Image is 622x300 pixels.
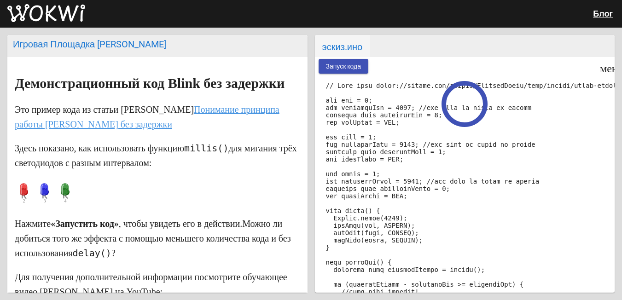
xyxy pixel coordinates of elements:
code: delay() [73,248,111,259]
ya-tr-span: Можно ли добиться того же эффекта с помощью меньшего количества кода и без использования [15,219,291,258]
ya-tr-span: для мигания трёх светодиодов с разным интервалом: [15,143,297,168]
img: Вокви [7,4,85,23]
ya-tr-span: Нажмите [15,219,51,229]
ya-tr-span: Это пример кода из статьи [PERSON_NAME] [15,104,194,115]
ya-tr-span: «Запустить код» [51,219,119,229]
ya-tr-span: Для получения дополнительной информации посмотрите обучающее видео [PERSON_NAME] на YouTube: [15,272,287,297]
button: Запуск кода [319,59,369,73]
ya-tr-span: Игровая Площадка [PERSON_NAME] [13,39,166,50]
ya-tr-span: Здесь показано, как использовать функцию [15,143,184,153]
a: Блог [593,9,613,18]
ya-tr-span: ? [111,248,116,258]
ya-tr-span: Демонстрационный код Blink без задержки [15,75,285,91]
ya-tr-span: , чтобы увидеть его в действии. [119,219,242,229]
a: Понимание принципа работы [PERSON_NAME] без задержки [15,104,279,129]
ya-tr-span: эскиз.ино [322,41,363,52]
ya-tr-span: Запуск кода [326,63,361,70]
code: millis() [184,143,228,154]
